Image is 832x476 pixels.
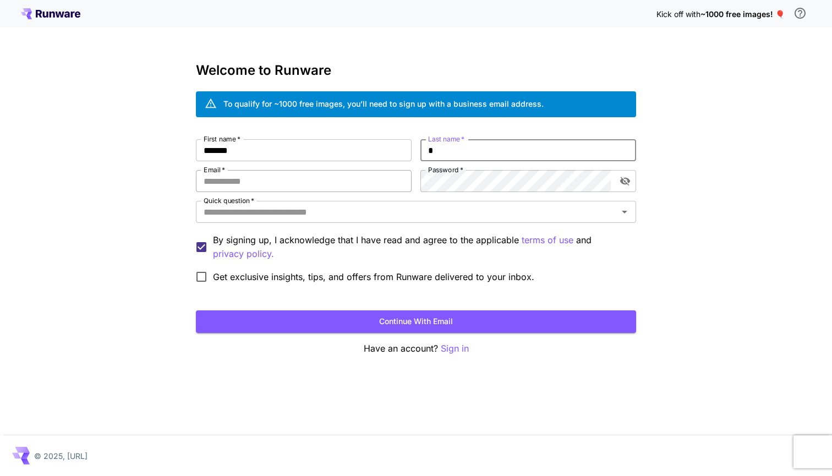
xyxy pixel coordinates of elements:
p: terms of use [522,233,573,247]
button: Open [617,204,632,220]
button: By signing up, I acknowledge that I have read and agree to the applicable terms of use and [213,247,274,261]
button: By signing up, I acknowledge that I have read and agree to the applicable and privacy policy. [522,233,573,247]
h3: Welcome to Runware [196,63,636,78]
button: In order to qualify for free credit, you need to sign up with a business email address and click ... [789,2,811,24]
p: © 2025, [URL] [34,450,87,462]
span: ~1000 free images! 🎈 [700,9,785,19]
label: First name [204,134,240,144]
label: Password [428,165,463,174]
span: Kick off with [656,9,700,19]
button: toggle password visibility [615,171,635,191]
p: By signing up, I acknowledge that I have read and agree to the applicable and [213,233,627,261]
p: Have an account? [196,342,636,355]
label: Quick question [204,196,254,205]
label: Email [204,165,225,174]
p: privacy policy. [213,247,274,261]
div: To qualify for ~1000 free images, you’ll need to sign up with a business email address. [223,98,544,110]
label: Last name [428,134,464,144]
button: Sign in [441,342,469,355]
span: Get exclusive insights, tips, and offers from Runware delivered to your inbox. [213,270,534,283]
button: Continue with email [196,310,636,333]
